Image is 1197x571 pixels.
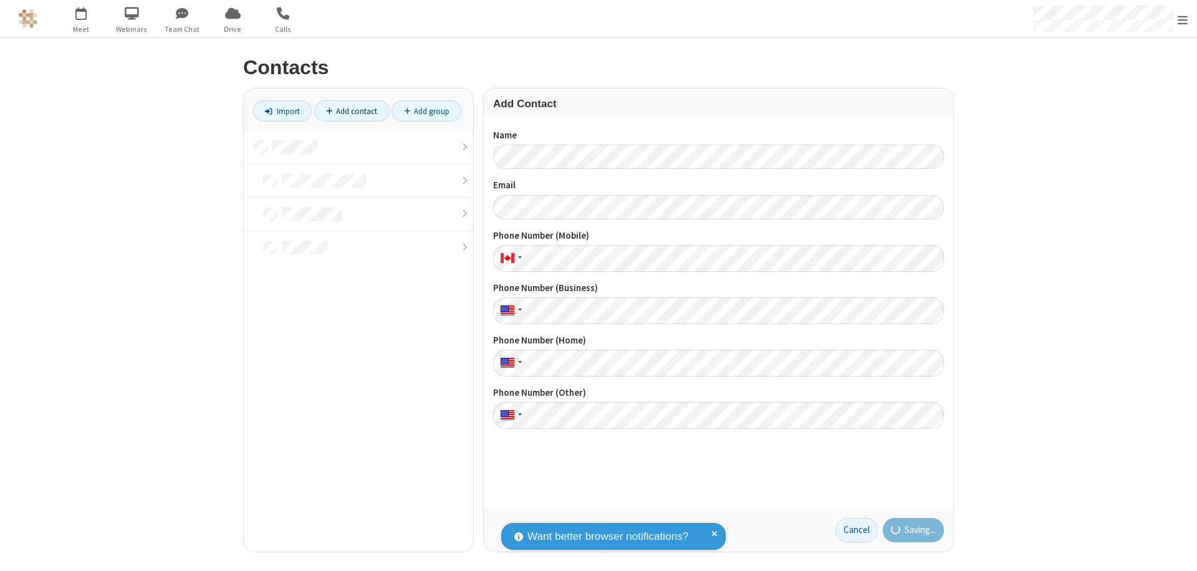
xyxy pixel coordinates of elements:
[905,523,936,537] span: Saving...
[209,24,256,35] span: Drive
[835,518,878,543] a: Cancel
[527,529,688,545] span: Want better browser notifications?
[159,24,206,35] span: Team Chat
[58,24,105,35] span: Meet
[253,100,312,122] a: Import
[493,128,944,143] label: Name
[392,100,461,122] a: Add group
[883,518,945,543] button: Saving...
[493,402,526,429] div: United States: + 1
[493,297,526,324] div: United States: + 1
[243,57,954,79] h2: Contacts
[314,100,390,122] a: Add contact
[493,386,944,400] label: Phone Number (Other)
[493,350,526,377] div: United States: + 1
[260,24,307,35] span: Calls
[493,245,526,272] div: Canada: + 1
[108,24,155,35] span: Webinars
[493,281,944,295] label: Phone Number (Business)
[493,333,944,348] label: Phone Number (Home)
[19,9,37,28] img: QA Selenium DO NOT DELETE OR CHANGE
[493,98,944,110] h3: Add Contact
[493,178,944,193] label: Email
[493,229,944,243] label: Phone Number (Mobile)
[1166,539,1188,562] iframe: Chat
